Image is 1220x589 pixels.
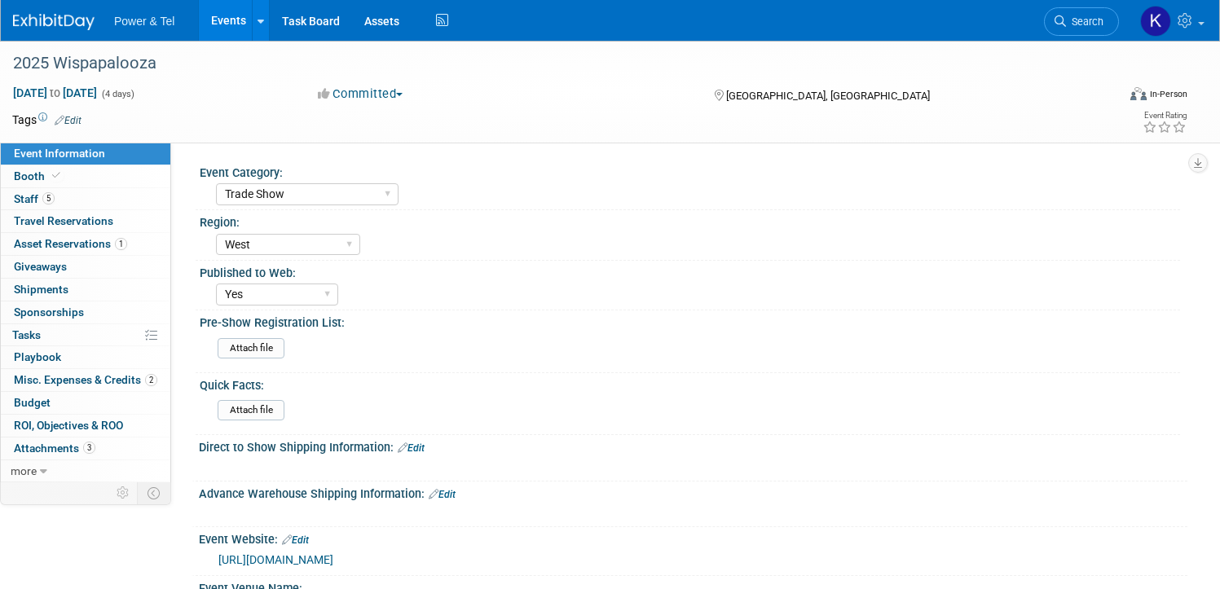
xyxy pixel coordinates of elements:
span: 2 [145,374,157,386]
img: Kelley Hood [1140,6,1171,37]
span: 1 [115,238,127,250]
div: Published to Web: [200,261,1180,281]
span: ROI, Objectives & ROO [14,419,123,432]
a: Staff5 [1,188,170,210]
button: Committed [312,86,409,103]
a: Giveaways [1,256,170,278]
div: Event Rating [1143,112,1187,120]
span: Search [1066,15,1103,28]
td: Tags [12,112,81,128]
a: Attachments3 [1,437,170,459]
a: Shipments [1,279,170,301]
span: Event Information [14,147,105,160]
div: Direct to Show Shipping Information: [199,435,1187,456]
a: Sponsorships [1,301,170,323]
span: Staff [14,192,55,205]
td: Personalize Event Tab Strip [109,482,138,503]
span: Asset Reservations [14,237,127,250]
a: Travel Reservations [1,210,170,232]
a: Asset Reservations1 [1,233,170,255]
span: Budget [14,396,51,409]
div: In-Person [1149,88,1187,100]
div: Event Website: [199,527,1187,548]
span: Booth [14,169,64,182]
a: Tasks [1,324,170,346]
a: Booth [1,165,170,187]
span: Attachments [14,442,95,455]
span: [GEOGRAPHIC_DATA], [GEOGRAPHIC_DATA] [726,90,930,102]
span: Shipments [14,283,68,296]
td: Toggle Event Tabs [138,482,171,503]
span: Travel Reservations [14,214,113,227]
a: ROI, Objectives & ROO [1,415,170,437]
a: Misc. Expenses & Credits2 [1,369,170,391]
span: more [11,464,37,477]
a: more [1,460,170,482]
span: Misc. Expenses & Credits [14,373,157,386]
a: Search [1044,7,1119,36]
div: Advance Warehouse Shipping Information: [199,481,1187,503]
span: (4 days) [100,89,134,99]
img: ExhibitDay [13,14,95,30]
span: Power & Tel [114,15,174,28]
span: 3 [83,442,95,454]
a: Edit [429,489,456,500]
div: 2025 Wispapalooza [7,49,1087,78]
i: Booth reservation complete [52,171,60,180]
a: Edit [55,115,81,126]
div: Event Format [1012,85,1187,109]
span: to [47,86,63,99]
a: Edit [282,534,309,546]
span: Tasks [12,328,41,341]
div: Pre-Show Registration List: [200,310,1180,331]
span: Playbook [14,350,61,363]
span: Sponsorships [14,305,84,319]
span: [DATE] [DATE] [12,86,98,100]
a: [URL][DOMAIN_NAME] [218,553,333,566]
a: Budget [1,392,170,414]
span: 5 [42,192,55,204]
a: Event Information [1,143,170,165]
div: Event Category: [200,160,1180,181]
img: Format-Inperson.png [1130,87,1147,100]
a: Playbook [1,346,170,368]
span: Giveaways [14,260,67,273]
a: Edit [398,442,425,454]
div: Region: [200,210,1180,231]
div: Quick Facts: [200,373,1180,393]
